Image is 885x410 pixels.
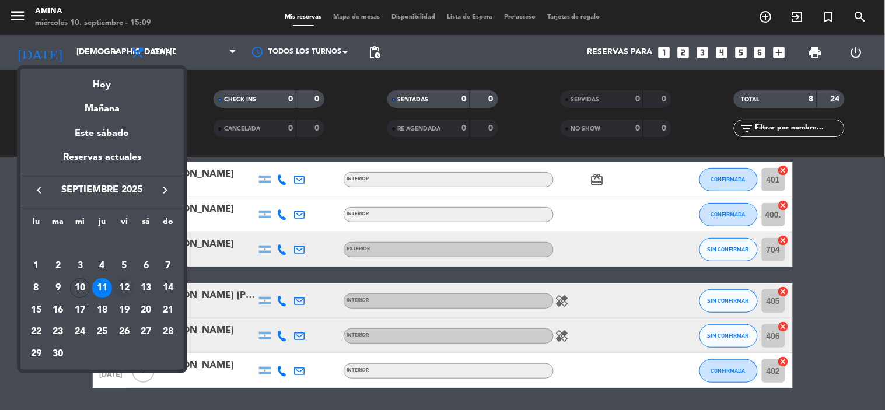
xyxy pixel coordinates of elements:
[70,256,90,276] div: 3
[26,344,46,364] div: 29
[113,321,135,343] td: 26 de septiembre de 2025
[47,299,69,321] td: 16 de septiembre de 2025
[69,321,91,343] td: 24 de septiembre de 2025
[48,256,68,276] div: 2
[70,300,90,320] div: 17
[20,117,184,150] div: Este sábado
[47,215,69,233] th: martes
[114,256,134,276] div: 5
[25,233,179,255] td: SEP.
[26,322,46,342] div: 22
[158,183,172,197] i: keyboard_arrow_right
[26,278,46,298] div: 8
[26,300,46,320] div: 15
[136,300,156,320] div: 20
[113,255,135,277] td: 5 de septiembre de 2025
[29,183,50,198] button: keyboard_arrow_left
[69,299,91,321] td: 17 de septiembre de 2025
[157,299,179,321] td: 21 de septiembre de 2025
[69,255,91,277] td: 3 de septiembre de 2025
[92,278,112,298] div: 11
[92,300,112,320] div: 18
[25,277,47,299] td: 8 de septiembre de 2025
[136,322,156,342] div: 27
[136,278,156,298] div: 13
[157,255,179,277] td: 7 de septiembre de 2025
[26,256,46,276] div: 1
[20,150,184,174] div: Reservas actuales
[135,255,158,277] td: 6 de septiembre de 2025
[20,69,184,93] div: Hoy
[25,255,47,277] td: 1 de septiembre de 2025
[20,93,184,117] div: Mañana
[157,215,179,233] th: domingo
[48,344,68,364] div: 30
[48,300,68,320] div: 16
[157,277,179,299] td: 14 de septiembre de 2025
[158,256,178,276] div: 7
[91,321,113,343] td: 25 de septiembre de 2025
[70,322,90,342] div: 24
[135,299,158,321] td: 20 de septiembre de 2025
[136,256,156,276] div: 6
[114,322,134,342] div: 26
[114,278,134,298] div: 12
[135,277,158,299] td: 13 de septiembre de 2025
[135,215,158,233] th: sábado
[92,322,112,342] div: 25
[113,299,135,321] td: 19 de septiembre de 2025
[47,277,69,299] td: 9 de septiembre de 2025
[155,183,176,198] button: keyboard_arrow_right
[25,321,47,343] td: 22 de septiembre de 2025
[135,321,158,343] td: 27 de septiembre de 2025
[69,277,91,299] td: 10 de septiembre de 2025
[25,215,47,233] th: lunes
[113,277,135,299] td: 12 de septiembre de 2025
[47,255,69,277] td: 2 de septiembre de 2025
[91,277,113,299] td: 11 de septiembre de 2025
[157,321,179,343] td: 28 de septiembre de 2025
[48,322,68,342] div: 23
[114,300,134,320] div: 19
[70,278,90,298] div: 10
[25,299,47,321] td: 15 de septiembre de 2025
[50,183,155,198] span: septiembre 2025
[91,215,113,233] th: jueves
[92,256,112,276] div: 4
[69,215,91,233] th: miércoles
[158,278,178,298] div: 14
[47,321,69,343] td: 23 de septiembre de 2025
[91,255,113,277] td: 4 de septiembre de 2025
[32,183,46,197] i: keyboard_arrow_left
[25,343,47,365] td: 29 de septiembre de 2025
[113,215,135,233] th: viernes
[91,299,113,321] td: 18 de septiembre de 2025
[158,300,178,320] div: 21
[47,343,69,365] td: 30 de septiembre de 2025
[48,278,68,298] div: 9
[158,322,178,342] div: 28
